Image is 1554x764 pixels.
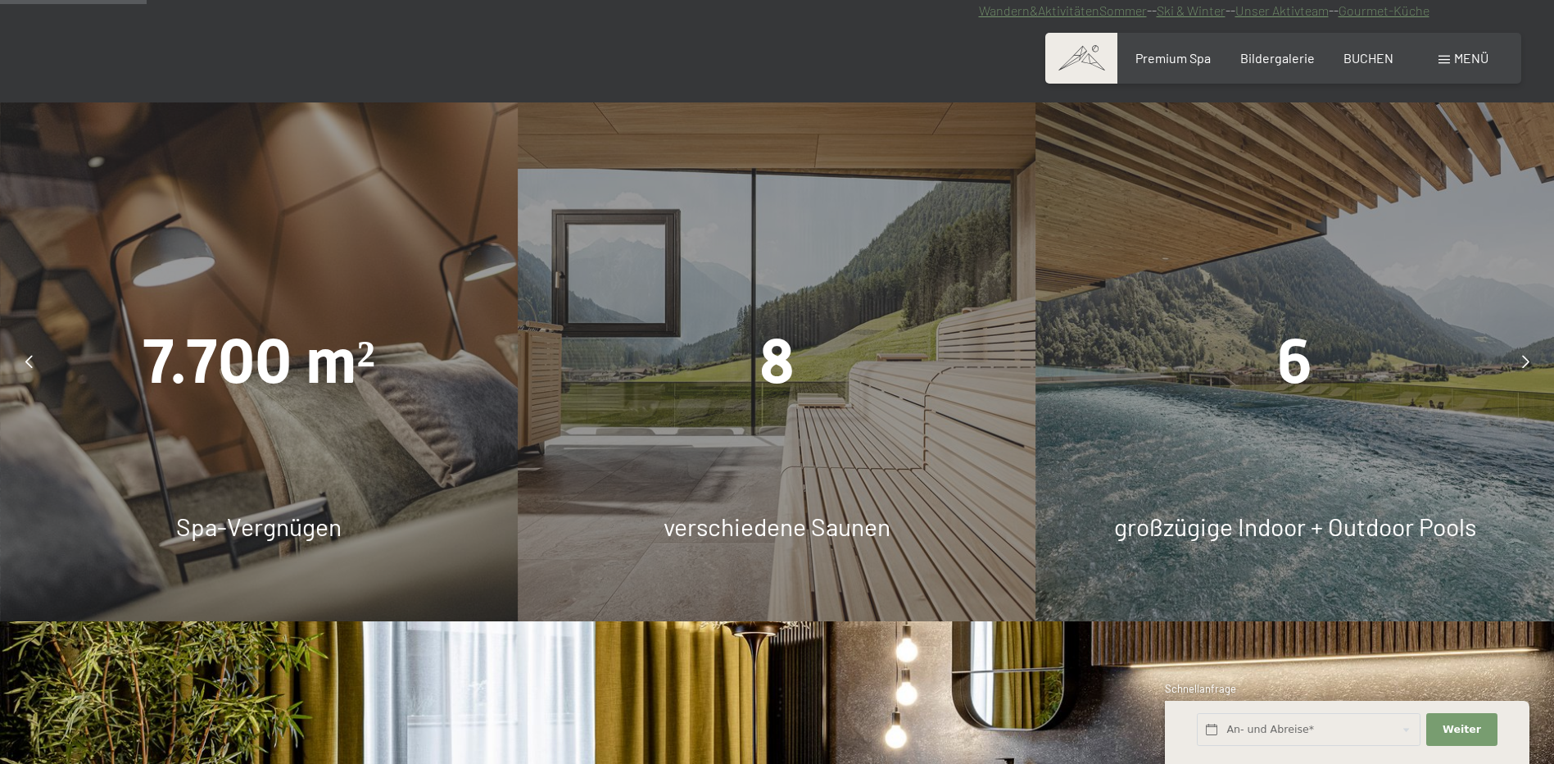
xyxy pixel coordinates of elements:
[1426,713,1497,747] button: Weiter
[759,325,795,398] span: 8
[979,2,1147,18] a: Wandern&AktivitätenSommer
[143,325,375,398] span: 7.700 m²
[1443,722,1481,737] span: Weiter
[1277,325,1312,398] span: 6
[1235,2,1329,18] a: Unser Aktivteam
[1135,50,1211,66] a: Premium Spa
[1157,2,1226,18] a: Ski & Winter
[1165,682,1236,695] span: Schnellanfrage
[1240,50,1315,66] a: Bildergalerie
[1343,50,1393,66] a: BUCHEN
[664,512,890,541] span: verschiedene Saunen
[1339,2,1429,18] a: Gourmet-Küche
[1114,512,1476,541] span: großzügige Indoor + Outdoor Pools
[176,512,342,541] span: Spa-Vergnügen
[1454,50,1488,66] span: Menü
